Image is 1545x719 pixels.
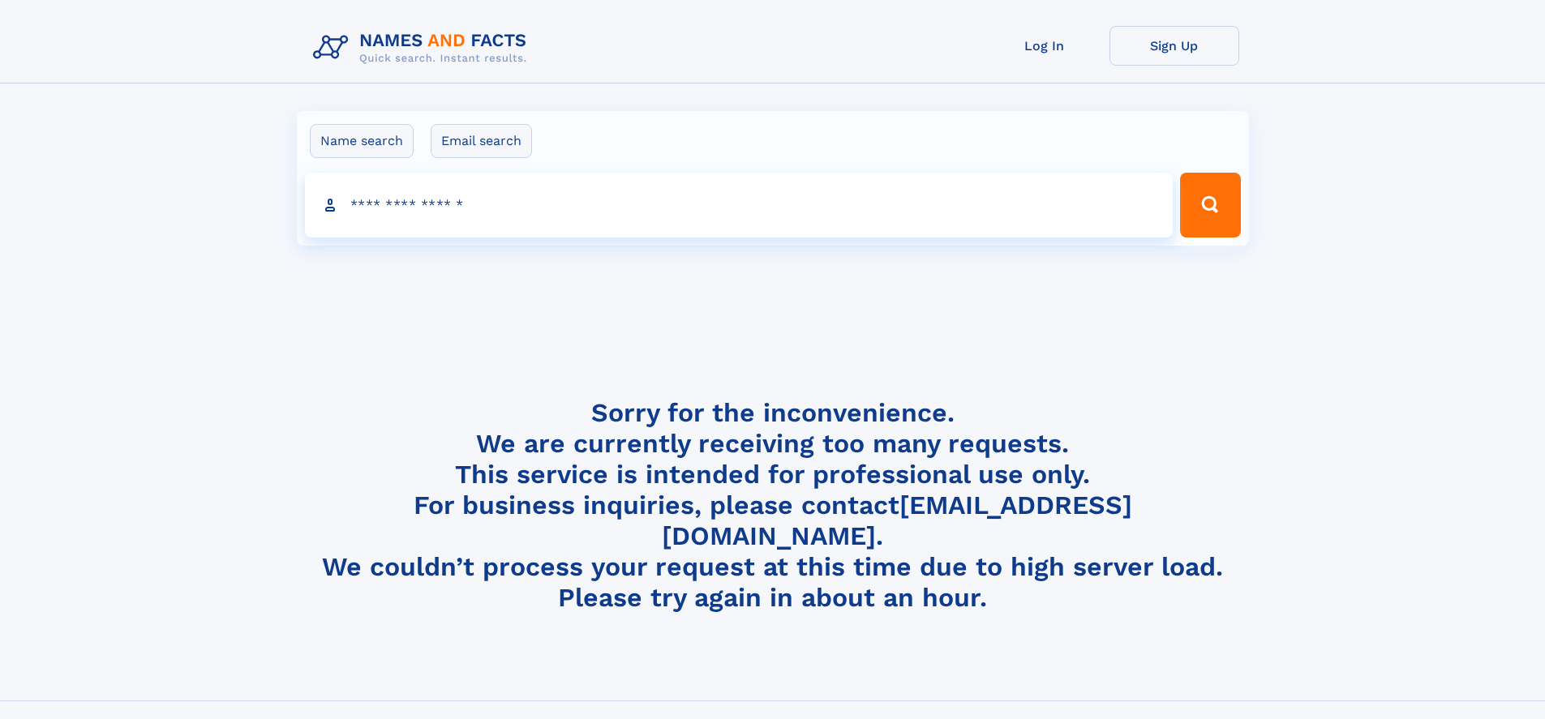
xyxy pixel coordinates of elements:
[310,124,414,158] label: Name search
[980,26,1109,66] a: Log In
[431,124,532,158] label: Email search
[307,397,1239,614] h4: Sorry for the inconvenience. We are currently receiving too many requests. This service is intend...
[662,490,1132,551] a: [EMAIL_ADDRESS][DOMAIN_NAME]
[307,26,540,70] img: Logo Names and Facts
[305,173,1174,238] input: search input
[1109,26,1239,66] a: Sign Up
[1180,173,1240,238] button: Search Button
